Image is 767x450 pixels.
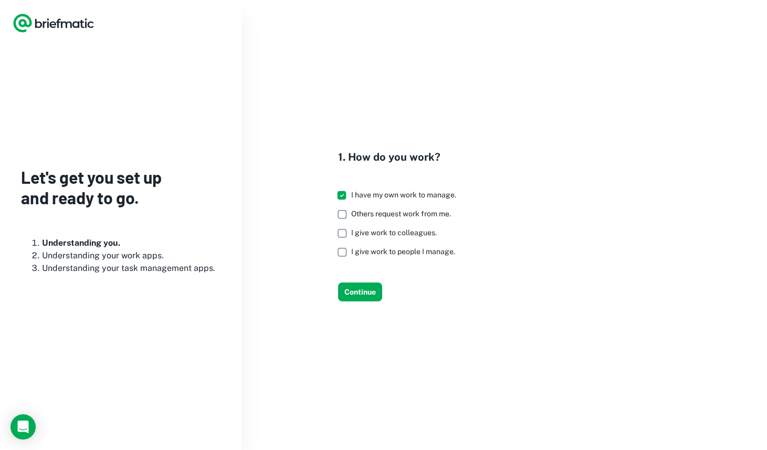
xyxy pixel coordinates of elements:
[351,228,437,237] span: I give work to colleagues.
[13,13,94,34] a: Logo
[42,249,220,262] li: Understanding your work apps.
[351,191,456,199] span: I have my own work to manage.
[338,282,382,301] button: Continue
[351,210,451,218] span: Others request work from me.
[351,247,455,256] span: I give work to people I manage.
[338,149,465,165] h4: 1. How do you work?
[10,414,36,439] div: Load Chat
[42,238,120,248] b: Understanding you.
[21,167,220,207] h3: Let's get you set up and ready to go.
[42,262,220,275] li: Understanding your task management apps.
